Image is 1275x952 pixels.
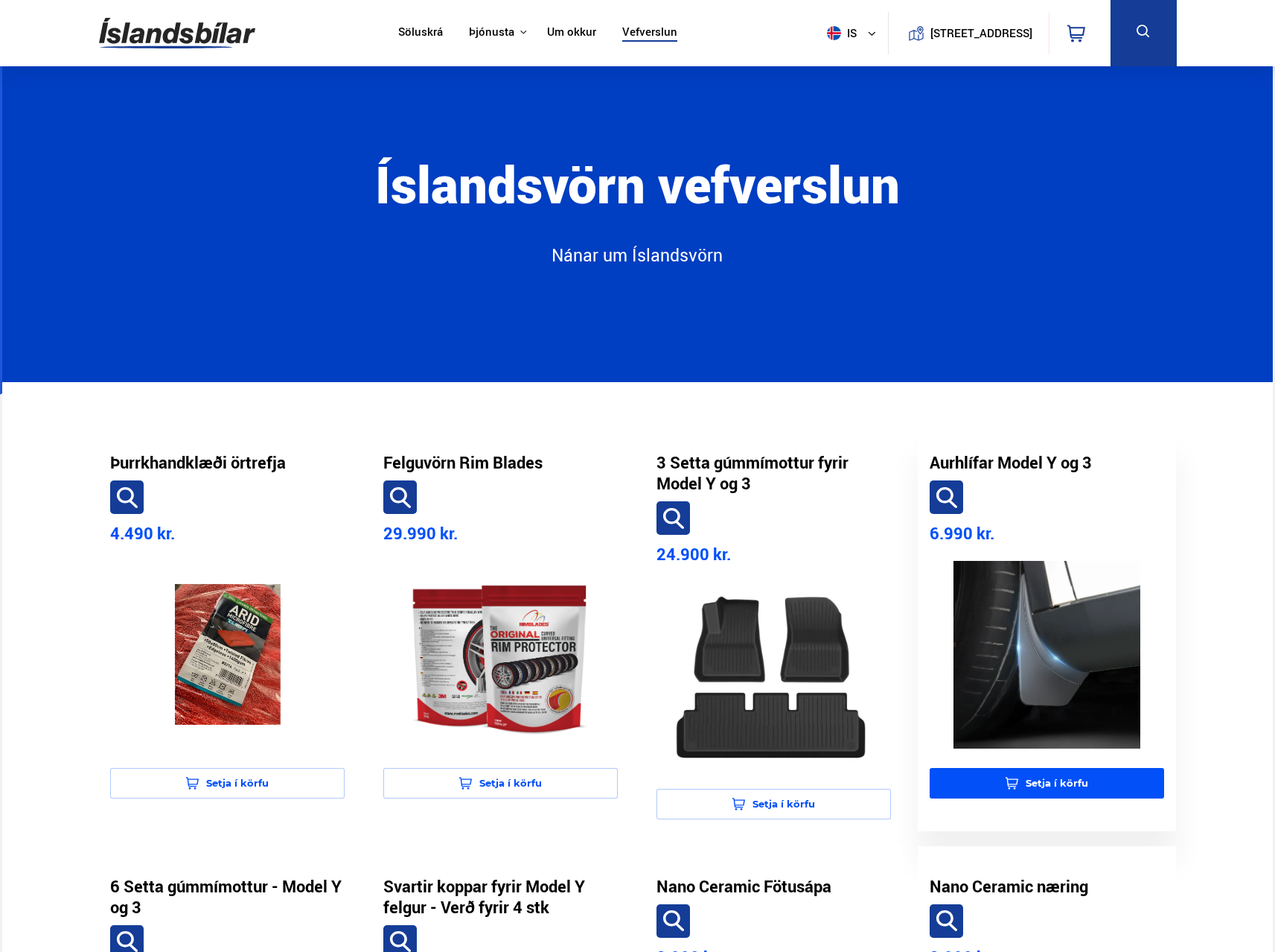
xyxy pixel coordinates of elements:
[930,768,1164,799] button: Setja í körfu
[110,768,345,799] button: Setja í körfu
[821,26,858,40] span: is
[383,876,618,918] a: Svartir koppar fyrir Model Y felgur - Verð fyrir 4 stk
[383,452,543,473] a: Felguvörn Rim Blades
[314,244,961,280] a: Nánar um Íslandsvörn
[110,522,175,544] span: 4.490 kr.
[668,582,879,769] img: product-image-2
[930,553,1164,761] a: product-image-3
[622,25,677,41] a: Vefverslun
[827,26,841,40] img: svg+xml;base64,PHN2ZyB4bWxucz0iaHR0cDovL3d3dy53My5vcmcvMjAwMC9zdmciIHdpZHRoPSI1MTIiIGhlaWdodD0iNT...
[110,876,345,918] a: 6 Setta gúmmímottur - Model Y og 3
[896,12,1041,54] a: [STREET_ADDRESS]
[821,11,888,55] button: is
[942,561,1152,749] img: product-image-3
[383,768,618,799] button: Setja í körfu
[110,452,286,473] a: Þurrkhandklæði örtrefja
[99,9,255,57] img: G0Ugv5HjCgRt.svg
[383,553,618,761] a: product-image-1
[656,789,891,819] button: Setja í körfu
[936,27,1027,39] button: [STREET_ADDRESS]
[930,876,1088,897] a: Nano Ceramic næring
[656,876,831,897] a: Nano Ceramic Fötusápa
[395,561,606,749] img: product-image-1
[656,574,891,781] a: product-image-2
[383,522,458,544] span: 29.990 kr.
[930,522,994,544] span: 6.990 kr.
[656,543,731,565] span: 24.900 kr.
[398,25,443,41] a: Söluskrá
[547,25,596,41] a: Um okkur
[469,25,514,39] button: Þjónusta
[656,452,891,494] a: 3 Setta gúmmímottur fyrir Model Y og 3
[122,561,333,749] img: product-image-0
[110,553,345,761] a: product-image-0
[930,452,1092,473] a: Aurhlífar Model Y og 3
[233,156,1041,244] h1: Íslandsvörn vefverslun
